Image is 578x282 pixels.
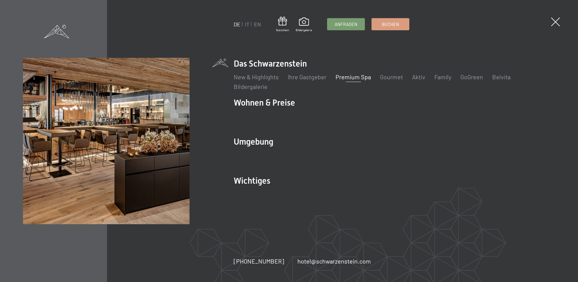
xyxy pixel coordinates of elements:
[492,73,511,80] a: Belvita
[372,18,409,30] a: Buchen
[234,21,240,28] a: DE
[380,73,403,80] a: Gourmet
[382,21,399,28] span: Buchen
[412,73,425,80] a: Aktiv
[245,21,249,28] a: IT
[234,83,268,90] a: Bildergalerie
[327,18,365,30] a: Anfragen
[336,73,371,80] a: Premium Spa
[234,73,279,80] a: New & Highlights
[276,17,289,32] a: Gutschein
[276,28,289,32] span: Gutschein
[296,18,312,32] a: Bildergalerie
[234,257,284,265] a: [PHONE_NUMBER]
[296,28,312,32] span: Bildergalerie
[460,73,483,80] a: GoGreen
[297,257,371,265] a: hotel@schwarzenstein.com
[434,73,451,80] a: Family
[288,73,326,80] a: Ihre Gastgeber
[254,21,261,28] a: EN
[335,21,357,28] span: Anfragen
